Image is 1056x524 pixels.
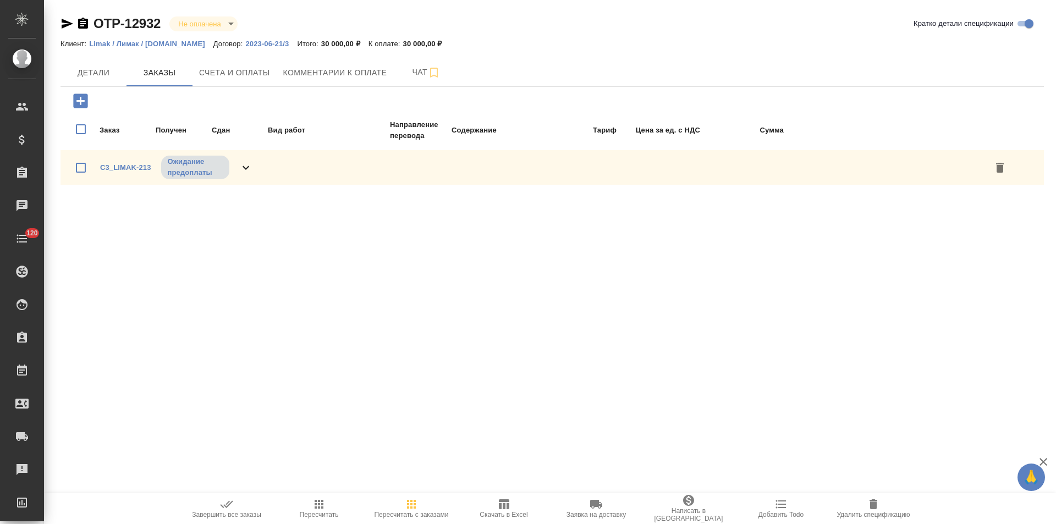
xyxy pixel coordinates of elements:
[133,66,186,80] span: Заказы
[61,40,89,48] p: Клиент:
[1018,464,1045,491] button: 🙏
[451,119,539,142] td: Содержание
[100,163,151,172] a: C3_LIMAK-213
[1022,466,1041,489] span: 🙏
[155,119,210,142] td: Получен
[61,17,74,30] button: Скопировать ссылку для ЯМессенджера
[213,40,246,48] p: Договор:
[168,156,223,178] p: Ожидание предоплаты
[76,17,90,30] button: Скопировать ссылку
[89,40,213,48] p: Limak / Лимак / [DOMAIN_NAME]
[89,38,213,48] a: Limak / Лимак / [DOMAIN_NAME]
[267,119,388,142] td: Вид работ
[3,225,41,252] a: 120
[94,16,161,31] a: OTP-12932
[702,119,784,142] td: Сумма
[67,66,120,80] span: Детали
[199,66,270,80] span: Счета и оплаты
[321,40,369,48] p: 30 000,00 ₽
[618,119,701,142] td: Цена за ед. с НДС
[914,18,1014,29] span: Кратко детали спецификации
[245,38,297,48] a: 2023-06-21/3
[540,119,617,142] td: Тариф
[211,119,266,142] td: Сдан
[245,40,297,48] p: 2023-06-21/3
[389,119,450,142] td: Направление перевода
[297,40,321,48] p: Итого:
[99,119,154,142] td: Заказ
[283,66,387,80] span: Комментарии к оплате
[65,90,96,112] button: Добавить заказ
[175,19,224,29] button: Не оплачена
[169,16,237,31] div: Не оплачена
[20,228,45,239] span: 120
[403,40,450,48] p: 30 000,00 ₽
[427,66,441,79] svg: Подписаться
[369,40,403,48] p: К оплате:
[61,150,1044,185] div: C3_LIMAK-213Ожидание предоплаты
[400,65,453,79] span: Чат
